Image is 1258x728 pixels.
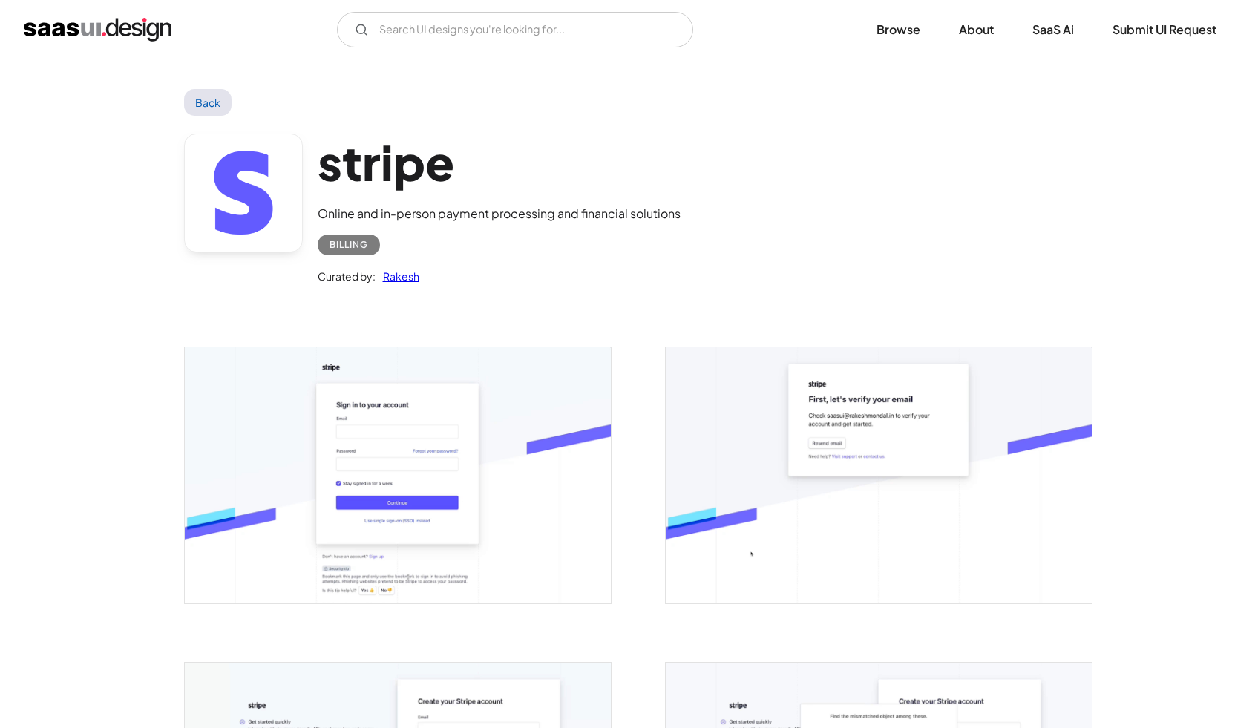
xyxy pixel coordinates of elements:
div: Online and in-person payment processing and financial solutions [318,205,681,223]
img: 6629df56bdc74e5f13034ab4_Email%20Verifications.jpg [666,347,1092,603]
form: Email Form [337,12,693,47]
a: Submit UI Request [1095,13,1234,46]
h1: stripe [318,134,681,191]
img: 6629df5686f2cb267eb03ba8_Sign%20In.jpg [185,347,611,603]
a: SaaS Ai [1015,13,1092,46]
input: Search UI designs you're looking for... [337,12,693,47]
a: Browse [859,13,938,46]
a: About [941,13,1012,46]
a: open lightbox [185,347,611,603]
a: Rakesh [376,267,419,285]
a: Back [184,89,232,116]
a: open lightbox [666,347,1092,603]
a: home [24,18,171,42]
div: Billing [330,236,368,254]
div: Curated by: [318,267,376,285]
